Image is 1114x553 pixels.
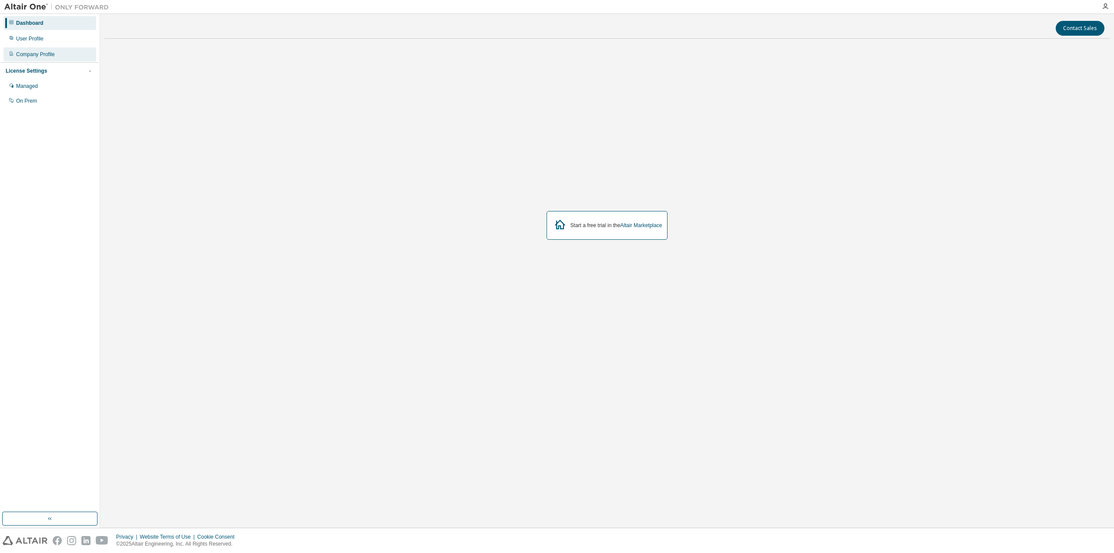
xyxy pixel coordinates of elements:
[570,222,662,229] div: Start a free trial in the
[197,533,239,540] div: Cookie Consent
[16,83,38,90] div: Managed
[16,20,44,27] div: Dashboard
[16,51,55,58] div: Company Profile
[4,3,113,11] img: Altair One
[620,222,662,228] a: Altair Marketplace
[16,35,44,42] div: User Profile
[3,536,47,545] img: altair_logo.svg
[81,536,91,545] img: linkedin.svg
[1056,21,1104,36] button: Contact Sales
[116,533,140,540] div: Privacy
[16,97,37,104] div: On Prem
[96,536,108,545] img: youtube.svg
[116,540,240,548] p: © 2025 Altair Engineering, Inc. All Rights Reserved.
[53,536,62,545] img: facebook.svg
[6,67,47,74] div: License Settings
[67,536,76,545] img: instagram.svg
[140,533,197,540] div: Website Terms of Use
